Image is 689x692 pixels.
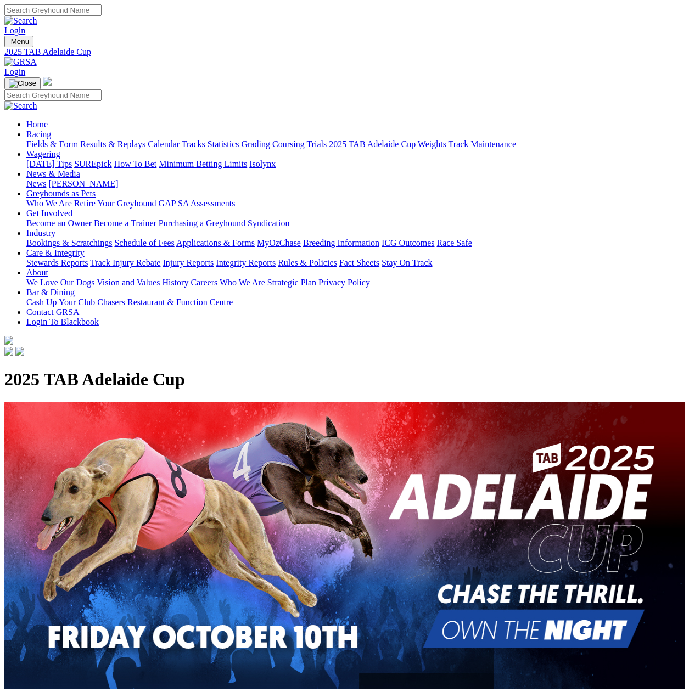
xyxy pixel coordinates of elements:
img: logo-grsa-white.png [4,336,13,345]
input: Search [4,89,102,101]
div: Industry [26,238,685,248]
div: Get Involved [26,218,685,228]
a: Integrity Reports [216,258,276,267]
a: Who We Are [220,278,265,287]
a: Applications & Forms [176,238,255,247]
a: MyOzChase [257,238,301,247]
a: Racing [26,130,51,139]
a: Fields & Form [26,139,78,149]
a: Privacy Policy [318,278,370,287]
a: Fact Sheets [339,258,379,267]
a: Contact GRSA [26,307,79,317]
a: Home [26,120,48,129]
div: Racing [26,139,685,149]
a: Grading [242,139,270,149]
a: Bar & Dining [26,288,75,297]
img: AdelaideCup2025_WebHeader_1310x524.jpg [4,402,685,689]
button: Toggle navigation [4,77,41,89]
a: [PERSON_NAME] [48,179,118,188]
a: Become a Trainer [94,218,156,228]
img: twitter.svg [15,347,24,356]
a: History [162,278,188,287]
a: Stay On Track [382,258,432,267]
a: Isolynx [249,159,276,168]
button: Toggle navigation [4,36,33,47]
a: Coursing [272,139,305,149]
div: News & Media [26,179,685,189]
a: Greyhounds as Pets [26,189,96,198]
a: Track Injury Rebate [90,258,160,267]
a: Breeding Information [303,238,379,247]
a: SUREpick [74,159,111,168]
img: Search [4,101,37,111]
a: ICG Outcomes [382,238,434,247]
a: Tracks [182,139,205,149]
a: We Love Our Dogs [26,278,94,287]
a: Calendar [148,139,180,149]
div: Greyhounds as Pets [26,199,685,209]
a: Login [4,67,25,76]
a: Statistics [208,139,239,149]
a: 2025 TAB Adelaide Cup [4,47,685,57]
a: Trials [306,139,327,149]
a: Care & Integrity [26,248,85,257]
a: Become an Owner [26,218,92,228]
input: Search [4,4,102,16]
a: Minimum Betting Limits [159,159,247,168]
img: GRSA [4,57,37,67]
a: Weights [418,139,446,149]
div: Care & Integrity [26,258,685,268]
a: Wagering [26,149,60,159]
a: Results & Replays [80,139,145,149]
a: About [26,268,48,277]
img: Close [9,79,36,88]
a: Purchasing a Greyhound [159,218,245,228]
div: Bar & Dining [26,297,685,307]
a: Rules & Policies [278,258,337,267]
a: News [26,179,46,188]
a: [DATE] Tips [26,159,72,168]
a: Track Maintenance [449,139,516,149]
a: Vision and Values [97,278,160,287]
a: Bookings & Scratchings [26,238,112,247]
a: Race Safe [436,238,472,247]
h1: 2025 TAB Adelaide Cup [4,369,685,390]
a: Retire Your Greyhound [74,199,156,208]
a: GAP SA Assessments [159,199,236,208]
span: Menu [11,37,29,46]
a: 2025 TAB Adelaide Cup [329,139,416,149]
img: Search [4,16,37,26]
div: About [26,278,685,288]
a: Cash Up Your Club [26,297,95,307]
img: facebook.svg [4,347,13,356]
a: Chasers Restaurant & Function Centre [97,297,233,307]
a: Stewards Reports [26,258,88,267]
a: Get Involved [26,209,72,218]
img: logo-grsa-white.png [43,77,52,86]
a: News & Media [26,169,80,178]
a: Login To Blackbook [26,317,99,327]
a: Schedule of Fees [114,238,174,247]
a: How To Bet [114,159,157,168]
a: Syndication [248,218,289,228]
a: Login [4,26,25,35]
a: Industry [26,228,55,238]
a: Who We Are [26,199,72,208]
a: Careers [191,278,217,287]
a: Injury Reports [163,258,214,267]
div: Wagering [26,159,685,169]
a: Strategic Plan [267,278,316,287]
